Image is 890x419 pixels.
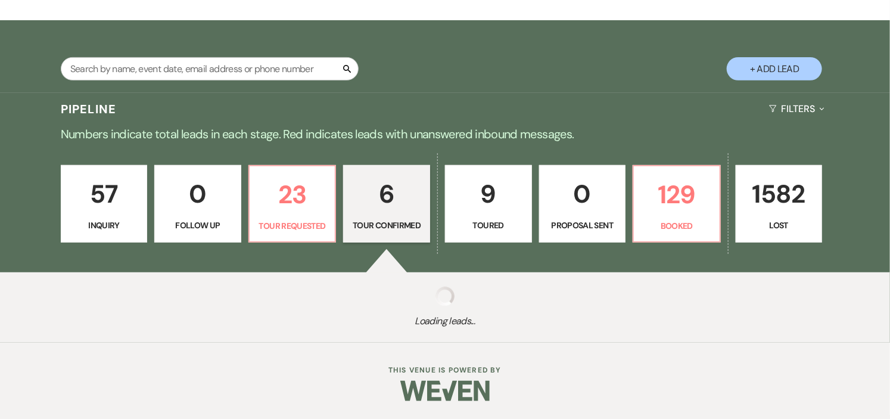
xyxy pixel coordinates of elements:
p: 0 [547,174,618,214]
p: Toured [453,219,524,232]
h3: Pipeline [61,101,117,117]
a: 129Booked [633,165,721,243]
p: Tour Requested [257,219,328,232]
p: Follow Up [162,219,234,232]
a: 9Toured [445,165,532,243]
p: 23 [257,175,328,215]
p: 57 [69,174,140,214]
p: Booked [641,219,712,232]
p: 129 [641,175,712,215]
a: 1582Lost [736,165,823,243]
a: 0Follow Up [154,165,241,243]
img: Weven Logo [400,370,490,412]
a: 6Tour Confirmed [343,165,430,243]
p: Proposal Sent [547,219,618,232]
p: 1582 [743,174,815,214]
p: 6 [351,174,422,214]
img: loading spinner [435,287,455,306]
input: Search by name, event date, email address or phone number [61,57,359,80]
button: + Add Lead [727,57,822,80]
p: 0 [162,174,234,214]
p: Tour Confirmed [351,219,422,232]
p: Numbers indicate total leads in each stage. Red indicates leads with unanswered inbound messages. [16,125,874,144]
p: Inquiry [69,219,140,232]
p: 9 [453,174,524,214]
button: Filters [764,93,829,125]
a: 0Proposal Sent [539,165,626,243]
a: 57Inquiry [61,165,148,243]
p: Lost [743,219,815,232]
span: Loading leads... [45,314,846,328]
a: 23Tour Requested [248,165,337,243]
